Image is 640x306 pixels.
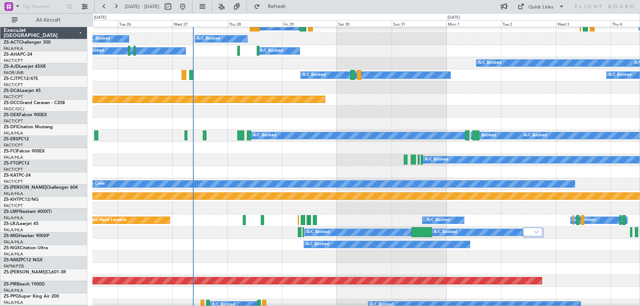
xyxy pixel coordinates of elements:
img: arrow-gray.svg [534,231,538,233]
div: A/C Booked [434,227,457,238]
a: FACT/CPT [4,58,23,63]
a: FACT/CPT [4,118,23,124]
span: ZS-DCC [4,101,19,105]
a: FALA/HLA [4,155,23,160]
div: [DATE] [447,15,460,21]
div: Tue 2 [501,20,556,27]
a: ZS-[PERSON_NAME]CL601-3R [4,270,66,274]
span: ZS-[PERSON_NAME] [4,270,46,274]
div: Sat 30 [337,20,391,27]
a: FALA/HLA [4,130,23,136]
a: ZS-LRJLearjet 45 [4,222,39,226]
a: ZS-FTGPC12 [4,161,29,166]
a: ZS-AHAPC-24 [4,52,32,57]
span: ZS-ERS [4,137,18,141]
span: ZS-PPG [4,294,19,299]
span: ZS-FTG [4,161,19,166]
a: FAGC/GCJ [4,106,24,112]
a: FACT/CPT [4,203,23,209]
div: Mon 1 [446,20,501,27]
div: A/C Booked [424,215,447,226]
div: Sun 31 [392,20,446,27]
a: ZS-PPGSuper King Air 200 [4,294,59,299]
button: All Aircraft [8,14,80,26]
span: ZS-MIG [4,234,19,238]
span: ZS-AJD [4,64,19,69]
div: A/C Booked [81,45,104,56]
div: A/C Booked [473,130,496,141]
span: ZS-DCA [4,89,20,93]
div: [DATE] [94,15,106,21]
a: FACT/CPT [4,82,23,88]
span: ZS-KHT [4,198,19,202]
span: ZS-CJT [4,77,18,81]
div: Wed 27 [172,20,227,27]
div: A/C Booked [425,154,448,165]
a: ZS-FCIFalcon 900EX [4,149,45,154]
button: Refresh [250,1,295,12]
div: A/C Booked [253,130,276,141]
span: ZS-NGS [4,246,20,250]
span: Refresh [262,4,292,9]
a: ZS-NMZPC12 NGX [4,258,43,262]
span: [DATE] - [DATE] [125,3,159,10]
a: ZS-ERSPC12 [4,137,29,141]
a: ZS-DCCGrand Caravan - C208 [4,101,65,105]
a: ZS-DFICitation Mustang [4,125,53,129]
div: Fri 29 [282,20,337,27]
div: Thu 28 [227,20,282,27]
a: ZS-MIGHawker 900XP [4,234,49,238]
a: FALA/HLA [4,227,23,233]
span: ZS-PIR [4,282,17,287]
a: FALA/HLA [4,251,23,257]
a: ZS-DCALearjet 45 [4,89,41,93]
div: A/C Booked [306,239,329,250]
a: FALA/HLA [4,300,23,305]
span: ZS-[PERSON_NAME] [4,185,46,190]
a: ZS-CJTPC12/47E [4,77,38,81]
div: A/C Booked [87,33,110,44]
a: FACT/CPT [4,179,23,184]
a: ZS-NGSCitation Ultra [4,246,48,250]
a: FALA/HLA [4,215,23,221]
a: ZS-LMFNextant 400XTi [4,210,52,214]
div: A/C Booked [427,215,450,226]
div: A/C Booked [524,130,547,141]
span: ZS-LMF [4,210,19,214]
span: All Aircraft [19,18,77,23]
input: Trip Number [22,1,65,12]
div: A/C Booked [608,70,632,81]
a: ZS-KHTPC12/NG [4,198,39,202]
a: FAOR/JNB [4,70,23,75]
a: FALA/HLA [4,46,23,51]
a: FALA/HLA [4,288,23,293]
div: A/C Booked [573,215,596,226]
div: Tue 26 [118,20,172,27]
div: Quick Links [529,4,553,11]
a: FALA/HLA [4,239,23,245]
a: ZS-AJDLearjet 45XR [4,64,46,69]
span: ZS-LRJ [4,222,18,226]
a: ZS-PIRBeech 1900D [4,282,45,287]
div: Wed 3 [556,20,611,27]
span: ZS-AHA [4,52,20,57]
a: ZS-[PERSON_NAME]Challenger 604 [4,185,78,190]
div: Planned Maint Lanseria [83,215,126,226]
span: ZS-ACT [4,40,19,45]
a: ZS-DEXFalcon 900EX [4,113,47,117]
span: ZS-DFI [4,125,17,129]
div: A/C Booked [197,33,220,44]
div: A/C Booked [478,58,501,69]
button: Quick Links [514,1,568,12]
span: ZS-DEX [4,113,19,117]
a: ZS-KATPC-24 [4,173,31,178]
a: ZS-ACTChallenger 300 [4,40,51,45]
a: FALA/HLA [4,191,23,196]
span: ZS-NMZ [4,258,21,262]
a: FACT/CPT [4,94,23,100]
a: FACT/CPT [4,167,23,172]
span: ZS-KAT [4,173,19,178]
div: No Crew [88,178,105,189]
div: A/C Booked [307,227,330,238]
div: A/C Booked [303,70,326,81]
